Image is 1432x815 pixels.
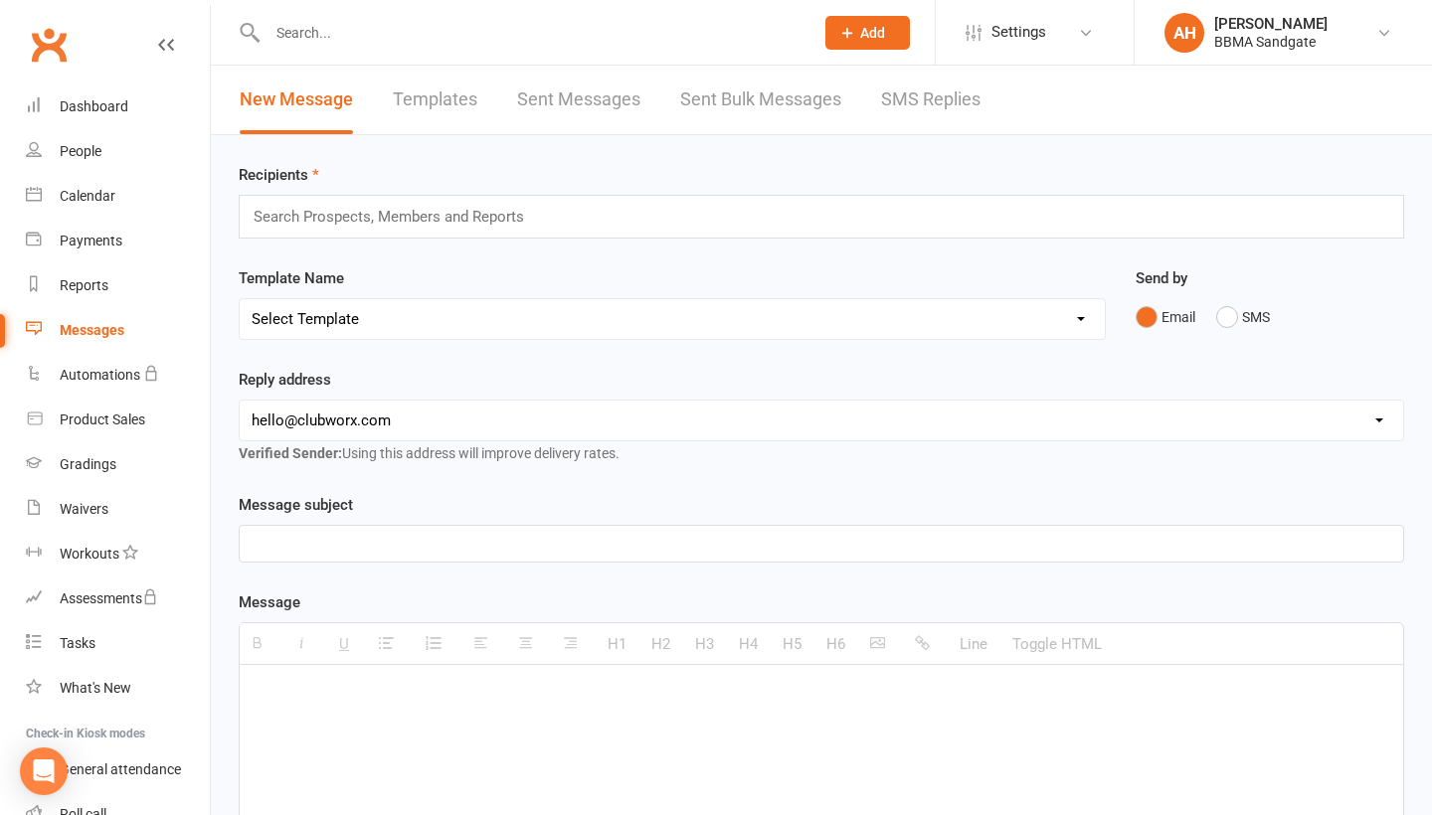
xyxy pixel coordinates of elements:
div: Tasks [60,635,95,651]
div: Dashboard [60,98,128,114]
div: Calendar [60,188,115,204]
div: BBMA Sandgate [1214,33,1328,51]
a: Workouts [26,532,210,576]
button: Add [825,16,910,50]
div: General attendance [60,761,181,777]
a: People [26,129,210,174]
a: Sent Bulk Messages [680,66,841,134]
a: General attendance kiosk mode [26,747,210,792]
a: Templates [393,66,477,134]
div: Open Intercom Messenger [20,747,68,795]
a: New Message [240,66,353,134]
label: Message subject [239,493,353,517]
span: Using this address will improve delivery rates. [239,445,620,461]
input: Search Prospects, Members and Reports [252,204,544,230]
div: People [60,143,101,159]
label: Reply address [239,368,331,392]
div: [PERSON_NAME] [1214,15,1328,33]
div: Automations [60,367,140,383]
a: Calendar [26,174,210,219]
div: What's New [60,680,131,696]
button: Email [1136,298,1195,336]
div: Workouts [60,546,119,562]
a: SMS Replies [881,66,981,134]
a: Waivers [26,487,210,532]
a: Automations [26,353,210,398]
a: Tasks [26,621,210,666]
a: Assessments [26,576,210,621]
label: Send by [1136,266,1187,290]
label: Recipients [239,163,319,187]
div: Payments [60,233,122,248]
a: Reports [26,263,210,308]
button: SMS [1216,298,1270,336]
label: Message [239,590,300,614]
a: Payments [26,219,210,263]
input: Search... [262,19,800,47]
div: Assessments [60,590,158,606]
span: Add [860,25,885,41]
a: Dashboard [26,84,210,129]
a: What's New [26,666,210,711]
div: Gradings [60,456,116,472]
div: Waivers [60,501,108,517]
div: Product Sales [60,411,145,427]
a: Messages [26,308,210,353]
a: Sent Messages [517,66,640,134]
span: Settings [991,10,1046,55]
div: Messages [60,322,124,338]
a: Gradings [26,442,210,487]
div: AH [1164,13,1204,53]
label: Template Name [239,266,344,290]
a: Clubworx [24,20,74,70]
a: Product Sales [26,398,210,442]
strong: Verified Sender: [239,445,342,461]
div: Reports [60,277,108,293]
